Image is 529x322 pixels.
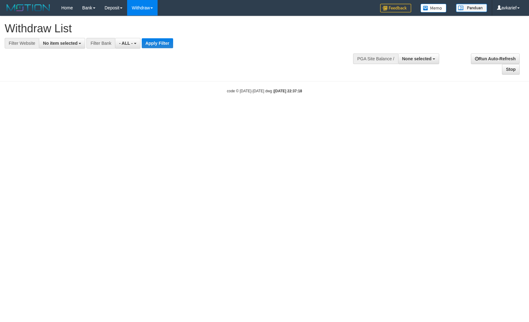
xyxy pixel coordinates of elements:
h1: Withdraw List [5,22,347,35]
a: Stop [502,64,520,75]
button: No item selected [39,38,85,48]
button: Apply Filter [142,38,173,48]
span: No item selected [43,41,77,46]
span: - ALL - [119,41,133,46]
div: Filter Bank [86,38,115,48]
img: Feedback.jpg [380,4,411,12]
img: MOTION_logo.png [5,3,52,12]
button: None selected [398,53,439,64]
span: None selected [402,56,432,61]
img: panduan.png [456,4,487,12]
small: code © [DATE]-[DATE] dwg | [227,89,302,93]
div: PGA Site Balance / [353,53,398,64]
div: Filter Website [5,38,39,48]
img: Button%20Memo.svg [421,4,447,12]
button: - ALL - [115,38,140,48]
a: Run Auto-Refresh [471,53,520,64]
strong: [DATE] 22:37:18 [274,89,302,93]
